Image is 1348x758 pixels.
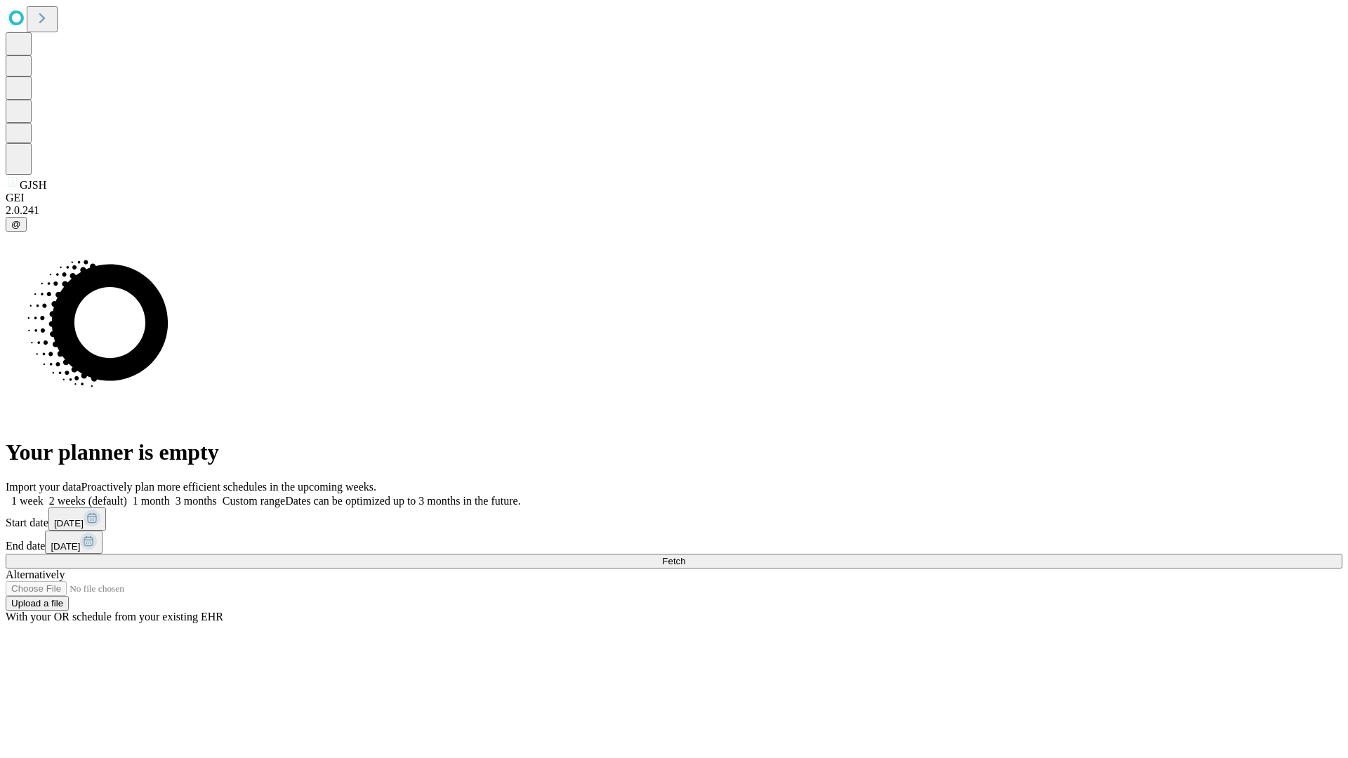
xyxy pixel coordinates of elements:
button: @ [6,217,27,232]
div: 2.0.241 [6,204,1342,217]
button: [DATE] [48,507,106,531]
span: Alternatively [6,568,65,580]
span: 1 month [133,495,170,507]
div: GEI [6,192,1342,204]
span: Fetch [662,556,685,566]
div: End date [6,531,1342,554]
span: Import your data [6,481,81,493]
button: Upload a file [6,596,69,611]
span: Proactively plan more efficient schedules in the upcoming weeks. [81,481,376,493]
span: 1 week [11,495,44,507]
span: Custom range [223,495,285,507]
button: Fetch [6,554,1342,568]
span: 3 months [176,495,217,507]
span: 2 weeks (default) [49,495,127,507]
span: [DATE] [54,518,84,528]
span: @ [11,219,21,230]
span: With your OR schedule from your existing EHR [6,611,223,623]
h1: Your planner is empty [6,439,1342,465]
button: [DATE] [45,531,103,554]
span: [DATE] [51,541,80,552]
span: Dates can be optimized up to 3 months in the future. [285,495,520,507]
span: GJSH [20,179,46,191]
div: Start date [6,507,1342,531]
